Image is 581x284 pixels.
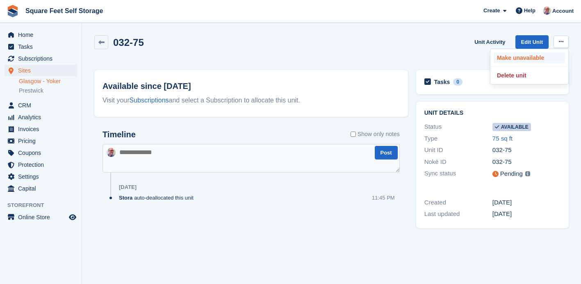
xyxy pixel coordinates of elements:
a: Prestwick [19,87,77,95]
span: Protection [18,159,67,170]
div: Pending [500,169,523,179]
a: menu [4,111,77,123]
a: menu [4,41,77,52]
div: Sync status [424,169,492,179]
h2: Unit details [424,110,560,116]
img: David Greer [543,7,551,15]
div: Nokē ID [424,157,492,167]
span: Help [524,7,535,15]
span: Analytics [18,111,67,123]
span: Stora [119,194,132,202]
h2: 032-75 [113,37,144,48]
a: Unit Activity [471,35,508,49]
span: Home [18,29,67,41]
a: Edit Unit [515,35,549,49]
div: Status [424,122,492,132]
a: Make unavailable [494,52,565,63]
span: Account [552,7,574,15]
label: Show only notes [351,130,400,139]
span: Online Store [18,211,67,223]
div: 0 [453,78,463,86]
a: menu [4,123,77,135]
a: Square Feet Self Storage [22,4,106,18]
a: menu [4,171,77,182]
a: Delete unit [494,70,565,81]
div: 032-75 [492,145,560,155]
span: Available [492,123,531,131]
img: David Greer [107,148,116,157]
button: Post [375,146,398,159]
div: 11:45 PM [372,194,395,202]
h2: Available since [DATE] [103,80,400,92]
div: auto-deallocated this unit [119,194,198,202]
span: Create [483,7,500,15]
a: Glasgow - Yoker [19,77,77,85]
span: Tasks [18,41,67,52]
a: menu [4,100,77,111]
div: [DATE] [492,209,560,219]
span: Invoices [18,123,67,135]
a: menu [4,147,77,159]
a: menu [4,65,77,76]
a: Subscriptions [130,97,169,104]
h2: Timeline [103,130,136,139]
span: Pricing [18,135,67,147]
span: Subscriptions [18,53,67,64]
span: CRM [18,100,67,111]
h2: Tasks [434,78,450,86]
a: menu [4,183,77,194]
img: stora-icon-8386f47178a22dfd0bd8f6a31ec36ba5ce8667c1dd55bd0f319d3a0aa187defe.svg [7,5,19,17]
span: Capital [18,183,67,194]
span: Storefront [7,201,82,209]
div: 032-75 [492,157,560,167]
span: Settings [18,171,67,182]
div: [DATE] [119,184,137,191]
div: Unit ID [424,145,492,155]
a: Preview store [68,212,77,222]
a: menu [4,29,77,41]
a: menu [4,211,77,223]
a: menu [4,159,77,170]
a: menu [4,53,77,64]
div: Visit your and select a Subscription to allocate this unit. [103,95,400,105]
span: Coupons [18,147,67,159]
img: icon-info-grey-7440780725fd019a000dd9b08b2336e03edf1995a4989e88bcd33f0948082b44.svg [525,171,530,176]
div: Type [424,134,492,143]
a: menu [4,135,77,147]
a: 75 sq ft [492,135,513,142]
div: Created [424,198,492,207]
span: Sites [18,65,67,76]
input: Show only notes [351,130,356,139]
div: Last updated [424,209,492,219]
div: [DATE] [492,198,560,207]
